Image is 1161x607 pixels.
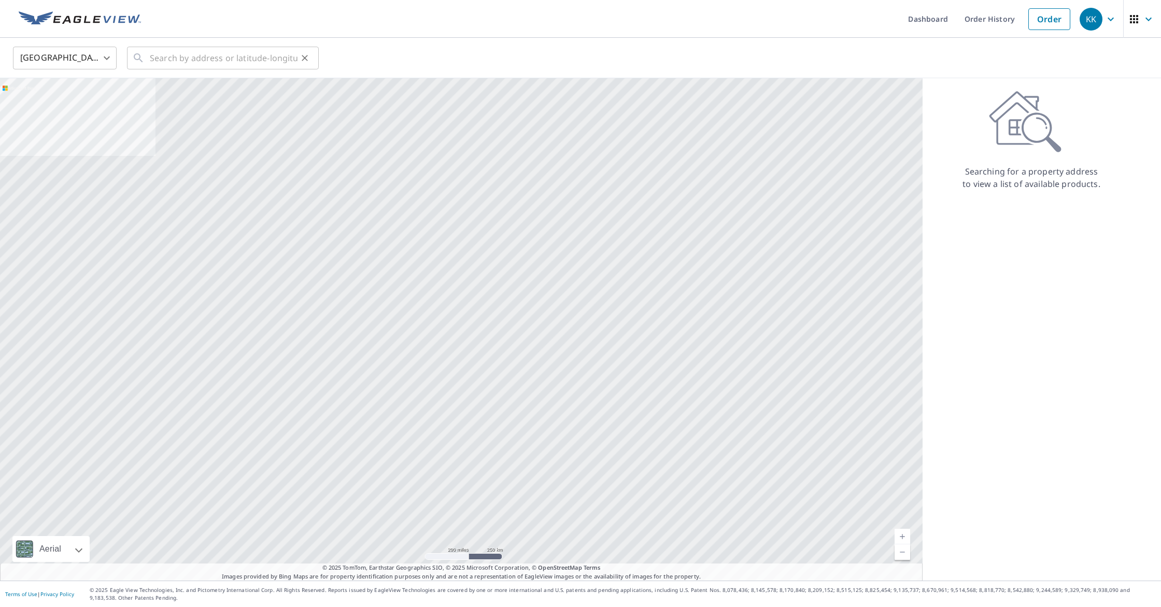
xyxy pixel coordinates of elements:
input: Search by address or latitude-longitude [150,44,298,73]
a: Terms [584,563,601,571]
div: [GEOGRAPHIC_DATA] [13,44,117,73]
button: Clear [298,51,312,65]
a: Privacy Policy [40,590,74,598]
div: Aerial [36,536,64,562]
a: Order [1028,8,1070,30]
div: KK [1080,8,1102,31]
img: EV Logo [19,11,141,27]
a: Current Level 5, Zoom In [895,529,910,544]
p: | [5,591,74,597]
a: OpenStreetMap [538,563,582,571]
div: Aerial [12,536,90,562]
p: © 2025 Eagle View Technologies, Inc. and Pictometry International Corp. All Rights Reserved. Repo... [90,586,1156,602]
p: Searching for a property address to view a list of available products. [962,165,1101,190]
a: Terms of Use [5,590,37,598]
a: Current Level 5, Zoom Out [895,544,910,560]
span: © 2025 TomTom, Earthstar Geographics SIO, © 2025 Microsoft Corporation, © [322,563,601,572]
